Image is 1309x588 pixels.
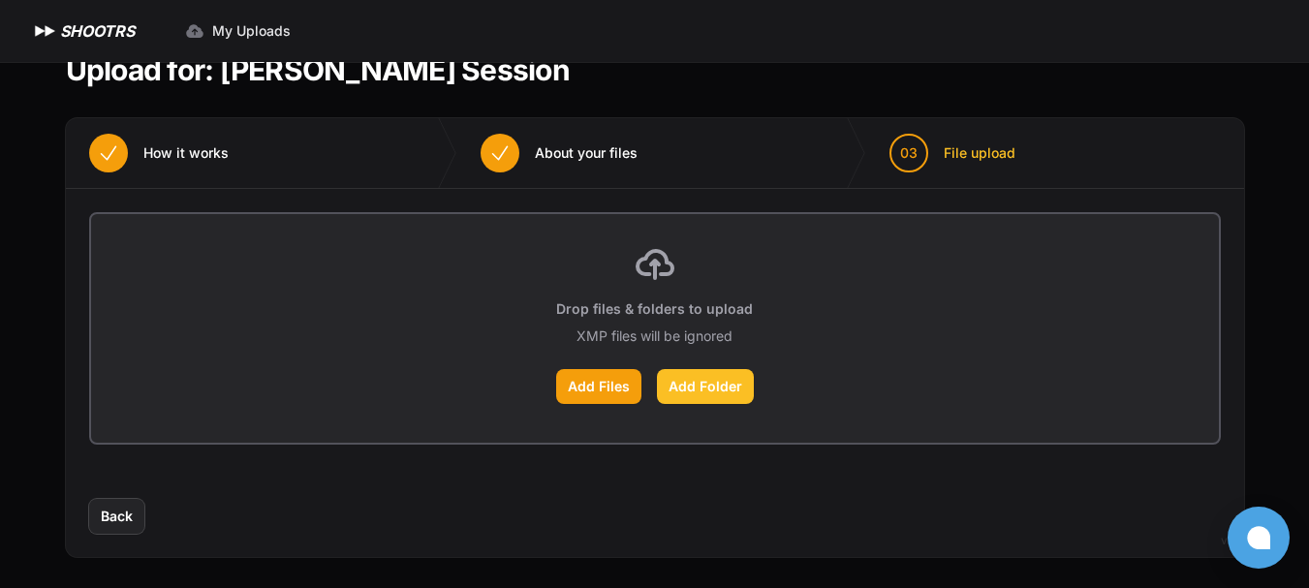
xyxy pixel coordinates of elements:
[173,14,302,48] a: My Uploads
[900,143,918,163] span: 03
[31,19,60,43] img: SHOOTRS
[60,19,135,43] h1: SHOOTRS
[1221,529,1234,552] div: v2
[1228,507,1290,569] button: Open chat window
[31,19,135,43] a: SHOOTRS SHOOTRS
[89,499,144,534] button: Back
[577,326,732,346] p: XMP files will be ignored
[556,369,641,404] label: Add Files
[143,143,229,163] span: How it works
[66,52,570,87] h1: Upload for: [PERSON_NAME] Session
[457,118,661,188] button: About your files
[657,369,754,404] label: Add Folder
[535,143,638,163] span: About your files
[866,118,1039,188] button: 03 File upload
[66,118,252,188] button: How it works
[101,507,133,526] span: Back
[212,21,291,41] span: My Uploads
[944,143,1015,163] span: File upload
[556,299,753,319] p: Drop files & folders to upload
